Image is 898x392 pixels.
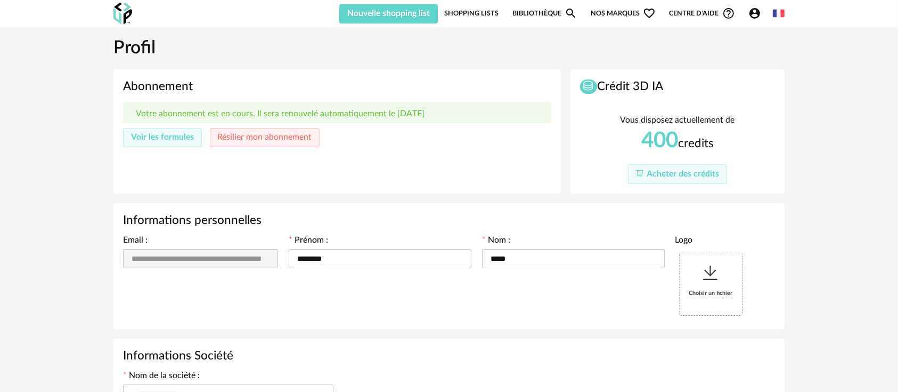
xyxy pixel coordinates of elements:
span: Nouvelle shopping list [347,9,430,18]
span: Voir les formules [131,133,194,141]
span: Account Circle icon [748,7,761,20]
button: Résilier mon abonnement [210,128,320,147]
div: credits [641,129,714,153]
span: Centre d'aideHelp Circle Outline icon [670,7,735,20]
span: Help Circle Outline icon [722,7,735,20]
label: Nom de la société : [123,372,200,382]
a: Shopping Lists [444,3,499,23]
div: Vous disposez actuellement de [621,114,735,126]
img: fr [773,7,785,19]
h3: Informations Société [123,348,775,364]
span: Nos marques [591,3,656,23]
span: Magnify icon [565,7,577,20]
label: Prénom : [289,236,328,247]
span: 400 [641,130,678,151]
button: Nouvelle shopping list [339,4,438,23]
div: Choisir un fichier [680,252,742,315]
span: Acheter des crédits [647,170,720,178]
span: Résilier mon abonnement [217,133,312,141]
h3: Informations personnelles [123,213,775,228]
button: Voir les formules [123,128,202,147]
a: BibliothèqueMagnify icon [512,3,577,23]
h3: Abonnement [123,79,551,94]
span: Heart Outline icon [643,7,656,20]
label: Nom : [482,236,510,247]
label: Email : [123,236,148,247]
h3: Crédit 3D IA [580,79,775,94]
label: Logo [675,236,693,247]
span: Account Circle icon [748,7,766,20]
img: OXP [113,3,132,25]
h1: Profil [113,37,785,60]
p: Votre abonnement est en cours. Il sera renouvelé automatiquement le [DATE] [136,109,424,119]
button: Acheter des crédits [628,164,728,184]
